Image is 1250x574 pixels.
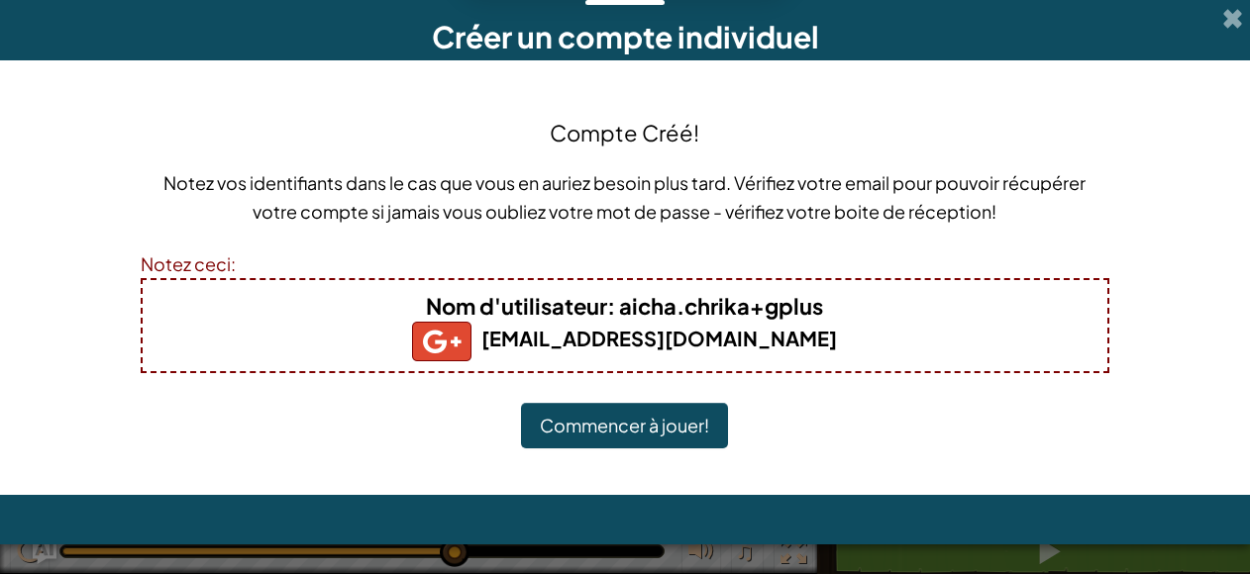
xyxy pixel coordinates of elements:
b: [EMAIL_ADDRESS][DOMAIN_NAME] [412,326,837,350]
span: Nom d'utilisateur [426,292,607,320]
p: Notez vos identifiants dans le cas que vous en auriez besoin plus tard. Vérifiez votre email pour... [141,168,1109,226]
b: : aicha.chrika+gplus [426,292,823,320]
img: gplus_small.png [412,322,471,361]
span: Créer un compte individuel [432,18,819,55]
h4: Compte Créé! [550,117,699,148]
div: Notez ceci: [141,249,1109,278]
button: Commencer à jouer! [521,403,728,448]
